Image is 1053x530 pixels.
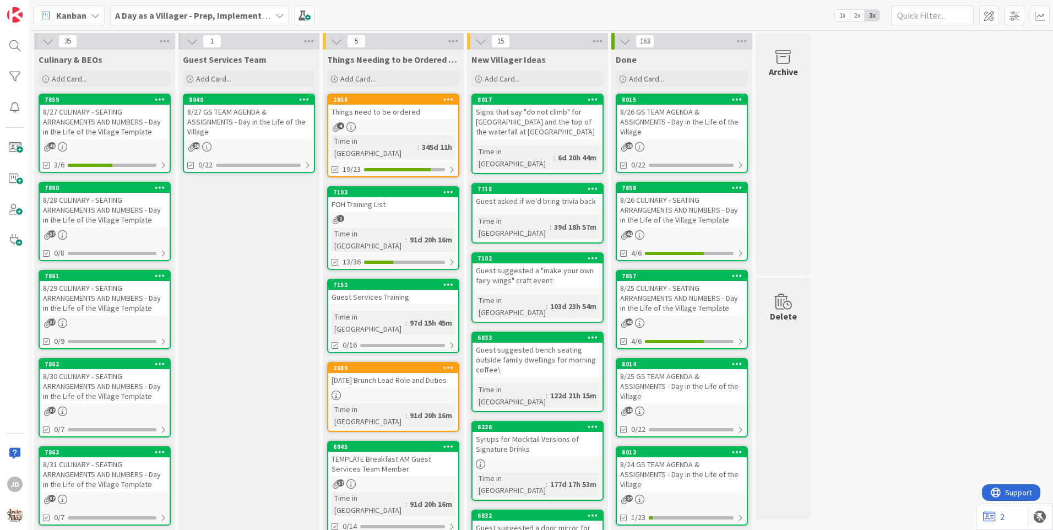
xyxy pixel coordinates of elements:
b: A Day as a Villager - Prep, Implement and Execute [115,10,312,21]
span: 28 [626,142,633,149]
div: 177d 17h 53m [547,478,599,490]
span: 5 [347,35,366,48]
div: 7863 [40,447,170,457]
a: 78588/26 CULINARY - SEATING ARRANGEMENTS AND NUMBERS - Day in the Life of the Village Template4/6 [616,182,748,261]
span: 13/36 [343,256,361,268]
div: Time in [GEOGRAPHIC_DATA] [332,492,405,516]
a: 78618/29 CULINARY - SEATING ARRANGEMENTS AND NUMBERS - Day in the Life of the Village Template0/9 [39,270,171,349]
div: 7858 [622,184,747,192]
span: 40 [626,318,633,326]
div: 2858 [328,95,458,105]
div: 8/30 CULINARY - SEATING ARRANGEMENTS AND NUMBERS - Day in the Life of the Village Template [40,369,170,403]
a: 7152Guest Services TrainingTime in [GEOGRAPHIC_DATA]:97d 15h 45m0/16 [327,279,459,353]
div: 6226 [473,422,603,432]
div: 80148/25 GS TEAM AGENDA & ASSIGNMENTS - Day in the Life of the Village [617,359,747,403]
span: 3/6 [54,159,64,171]
span: Add Card... [196,74,231,84]
div: 7861 [45,272,170,280]
div: 103d 23h 54m [547,300,599,312]
a: 78608/28 CULINARY - SEATING ARRANGEMENTS AND NUMBERS - Day in the Life of the Village Template0/8 [39,182,171,261]
div: 7857 [622,272,747,280]
div: 7859 [45,96,170,104]
div: 78578/25 CULINARY - SEATING ARRANGEMENTS AND NUMBERS - Day in the Life of the Village Template [617,271,747,315]
span: 4/6 [631,247,642,259]
div: 7152 [333,281,458,289]
a: 80138/24 GS TEAM AGENDA & ASSIGNMENTS - Day in the Life of the Village1/23 [616,446,748,526]
span: 163 [636,35,654,48]
div: 8/26 GS TEAM AGENDA & ASSIGNMENTS - Day in the Life of the Village [617,105,747,139]
div: 80138/24 GS TEAM AGENDA & ASSIGNMENTS - Day in the Life of the Village [617,447,747,491]
div: Guest Services Training [328,290,458,304]
div: 8/25 GS TEAM AGENDA & ASSIGNMENTS - Day in the Life of the Village [617,369,747,403]
span: 27 [626,495,633,502]
div: 2689[DATE] Brunch Lead Role and Duties [328,363,458,387]
span: 0/16 [343,339,357,351]
span: 37 [48,230,56,237]
span: 0/8 [54,247,64,259]
a: 6833Guest suggested bench seating outside family dwellings for morning coffee\Time in [GEOGRAPHIC... [471,332,604,412]
a: 2 [983,510,1005,523]
span: : [417,141,419,153]
div: 6945TEMPLATE Breakfast AM Guest Services Team Member [328,442,458,476]
span: Culinary & BEOs [39,54,102,65]
span: : [553,152,555,164]
div: Guest suggested a "make your own fairy wings" craft event [473,263,603,288]
div: 7102 [477,255,603,262]
div: 8017 [473,95,603,105]
span: : [546,300,547,312]
div: 7102 [473,253,603,263]
span: Done [616,54,637,65]
div: 8015 [622,96,747,104]
div: 78588/26 CULINARY - SEATING ARRANGEMENTS AND NUMBERS - Day in the Life of the Village Template [617,183,747,227]
div: FOH Training List [328,197,458,212]
div: 8/28 CULINARY - SEATING ARRANGEMENTS AND NUMBERS - Day in the Life of the Village Template [40,193,170,227]
div: Time in [GEOGRAPHIC_DATA] [476,472,546,496]
input: Quick Filter... [891,6,974,25]
div: 7718 [473,184,603,194]
div: Guest suggested bench seating outside family dwellings for morning coffee\ [473,343,603,377]
span: 1x [835,10,850,21]
div: 8/27 GS TEAM AGENDA & ASSIGNMENTS - Day in the Life of the Village [184,105,314,139]
div: 2858Things need to be ordered [328,95,458,119]
div: 7102Guest suggested a "make your own fairy wings" craft event [473,253,603,288]
div: Time in [GEOGRAPHIC_DATA] [332,403,405,428]
div: 7718Guest asked if we'd bring trivia back [473,184,603,208]
span: Support [23,2,50,15]
div: 7860 [45,184,170,192]
div: 8/26 CULINARY - SEATING ARRANGEMENTS AND NUMBERS - Day in the Life of the Village Template [617,193,747,227]
div: 78608/28 CULINARY - SEATING ARRANGEMENTS AND NUMBERS - Day in the Life of the Village Template [40,183,170,227]
a: 6226Syrups for Mocktail Versions of Signature DrinksTime in [GEOGRAPHIC_DATA]:177d 17h 53m [471,421,604,501]
span: Guest Services Team [183,54,267,65]
a: 7103FOH Training ListTime in [GEOGRAPHIC_DATA]:91d 20h 16m13/36 [327,186,459,270]
span: 1/23 [631,512,645,523]
div: [DATE] Brunch Lead Role and Duties [328,373,458,387]
a: 7718Guest asked if we'd bring trivia backTime in [GEOGRAPHIC_DATA]:39d 18h 57m [471,183,604,244]
span: 0/9 [54,336,64,347]
div: 8017 [477,96,603,104]
div: 6226Syrups for Mocktail Versions of Signature Drinks [473,422,603,456]
div: 7862 [40,359,170,369]
span: : [405,234,407,246]
span: Add Card... [485,74,520,84]
div: 80158/26 GS TEAM AGENDA & ASSIGNMENTS - Day in the Life of the Village [617,95,747,139]
img: Visit kanbanzone.com [7,7,23,23]
a: 78628/30 CULINARY - SEATING ARRANGEMENTS AND NUMBERS - Day in the Life of the Village Template0/7 [39,358,171,437]
div: 7103 [333,188,458,196]
span: 37 [337,479,344,486]
div: 8/24 GS TEAM AGENDA & ASSIGNMENTS - Day in the Life of the Village [617,457,747,491]
span: : [546,478,547,490]
div: 7861 [40,271,170,281]
div: 7152 [328,280,458,290]
a: 78598/27 CULINARY - SEATING ARRANGEMENTS AND NUMBERS - Day in the Life of the Village Template3/6 [39,94,171,173]
span: 37 [48,407,56,414]
span: 3x [865,10,880,21]
div: Time in [GEOGRAPHIC_DATA] [476,215,550,239]
div: 91d 20h 16m [407,234,455,246]
div: 8/25 CULINARY - SEATING ARRANGEMENTS AND NUMBERS - Day in the Life of the Village Template [617,281,747,315]
div: 2689 [328,363,458,373]
span: 41 [626,230,633,237]
div: 91d 20h 16m [407,409,455,421]
span: 4 [337,122,344,129]
span: Add Card... [52,74,87,84]
a: 80408/27 GS TEAM AGENDA & ASSIGNMENTS - Day in the Life of the Village0/22 [183,94,315,173]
